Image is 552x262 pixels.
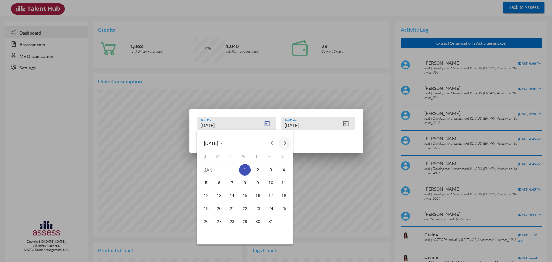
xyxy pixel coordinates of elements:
div: 28 [226,216,238,227]
td: January 25, 2025 [277,202,290,215]
div: 12 [200,190,212,202]
th: Sunday [200,154,212,161]
div: 27 [213,216,225,227]
button: Next month [278,137,291,150]
td: January 14, 2025 [225,189,238,202]
td: January 13, 2025 [212,189,225,202]
div: 23 [252,203,264,215]
td: January 9, 2025 [251,176,264,189]
td: January 21, 2025 [225,202,238,215]
th: Tuesday [225,154,238,161]
div: 22 [239,203,251,215]
td: January 4, 2025 [277,163,290,176]
div: 4 [278,164,289,176]
div: 17 [265,190,276,202]
td: January 3, 2025 [264,163,277,176]
th: Friday [264,154,277,161]
td: January 1, 2025 [238,163,251,176]
td: January 17, 2025 [264,189,277,202]
td: January 28, 2025 [225,215,238,228]
td: January 23, 2025 [251,202,264,215]
td: January 16, 2025 [251,189,264,202]
td: January 5, 2025 [200,176,212,189]
th: Thursday [251,154,264,161]
td: January 11, 2025 [277,176,290,189]
div: 3 [265,164,276,176]
td: JAN [200,163,238,176]
span: [DATE] [204,141,218,146]
div: 6 [213,177,225,189]
div: 24 [265,203,276,215]
button: Choose month and year [199,137,228,150]
div: 11 [278,177,289,189]
div: 2 [252,164,264,176]
td: January 15, 2025 [238,189,251,202]
td: January 24, 2025 [264,202,277,215]
td: January 12, 2025 [200,189,212,202]
td: January 20, 2025 [212,202,225,215]
div: 9 [252,177,264,189]
div: 7 [226,177,238,189]
div: 29 [239,216,251,227]
div: 26 [200,216,212,227]
div: 31 [265,216,276,227]
div: 15 [239,190,251,202]
div: 5 [200,177,212,189]
td: January 7, 2025 [225,176,238,189]
div: 21 [226,203,238,215]
div: 25 [278,203,289,215]
div: 1 [239,164,251,176]
th: Monday [212,154,225,161]
div: 30 [252,216,264,227]
td: January 6, 2025 [212,176,225,189]
div: 18 [278,190,289,202]
td: January 26, 2025 [200,215,212,228]
div: 16 [252,190,264,202]
td: January 30, 2025 [251,215,264,228]
div: 10 [265,177,276,189]
div: 20 [213,203,225,215]
td: January 18, 2025 [277,189,290,202]
th: Saturday [277,154,290,161]
th: Wednesday [238,154,251,161]
td: January 8, 2025 [238,176,251,189]
td: January 27, 2025 [212,215,225,228]
div: 8 [239,177,251,189]
td: January 19, 2025 [200,202,212,215]
td: January 31, 2025 [264,215,277,228]
div: 14 [226,190,238,202]
div: 13 [213,190,225,202]
td: January 29, 2025 [238,215,251,228]
td: January 2, 2025 [251,163,264,176]
td: January 10, 2025 [264,176,277,189]
td: January 22, 2025 [238,202,251,215]
div: 19 [200,203,212,215]
button: Previous month [265,137,278,150]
